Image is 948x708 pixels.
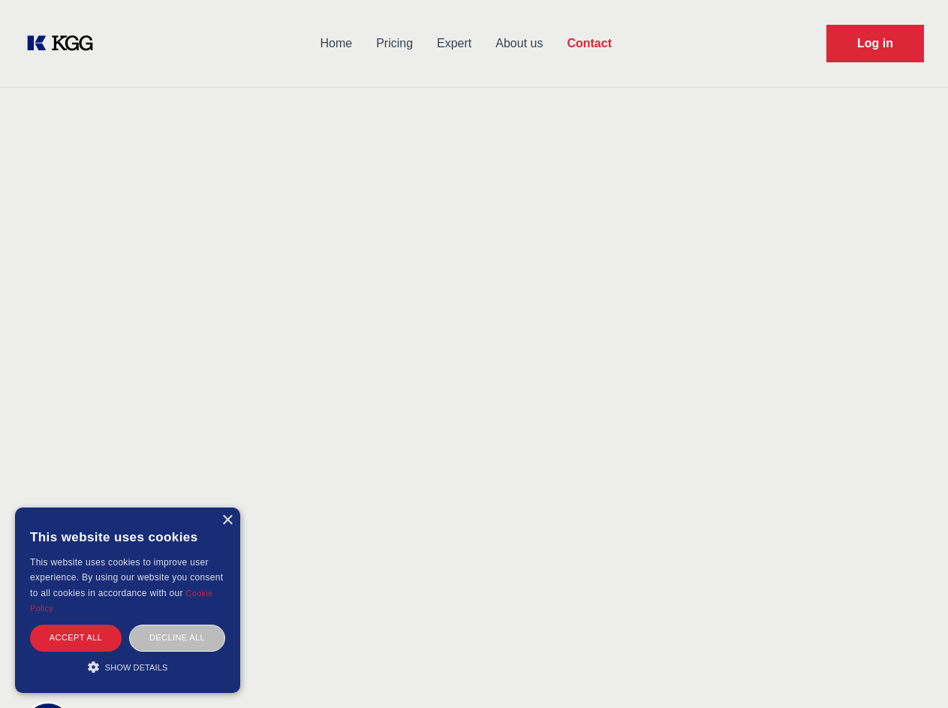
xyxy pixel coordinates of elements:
a: About us [483,24,555,63]
span: This website uses cookies to improve user experience. By using our website you consent to all coo... [30,557,223,598]
div: This website uses cookies [30,519,225,555]
a: Expert [425,24,483,63]
div: Decline all [129,625,225,651]
iframe: Chat Widget [873,636,948,708]
a: Pricing [364,24,425,63]
div: Close [221,515,233,526]
a: Request Demo [826,25,924,62]
a: Contact [555,24,624,63]
span: Show details [105,663,168,672]
a: KOL Knowledge Platform: Talk to Key External Experts (KEE) [24,32,105,56]
div: Show details [30,659,225,674]
div: Accept all [30,625,122,651]
a: Cookie Policy [30,589,213,613]
a: Home [308,24,364,63]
